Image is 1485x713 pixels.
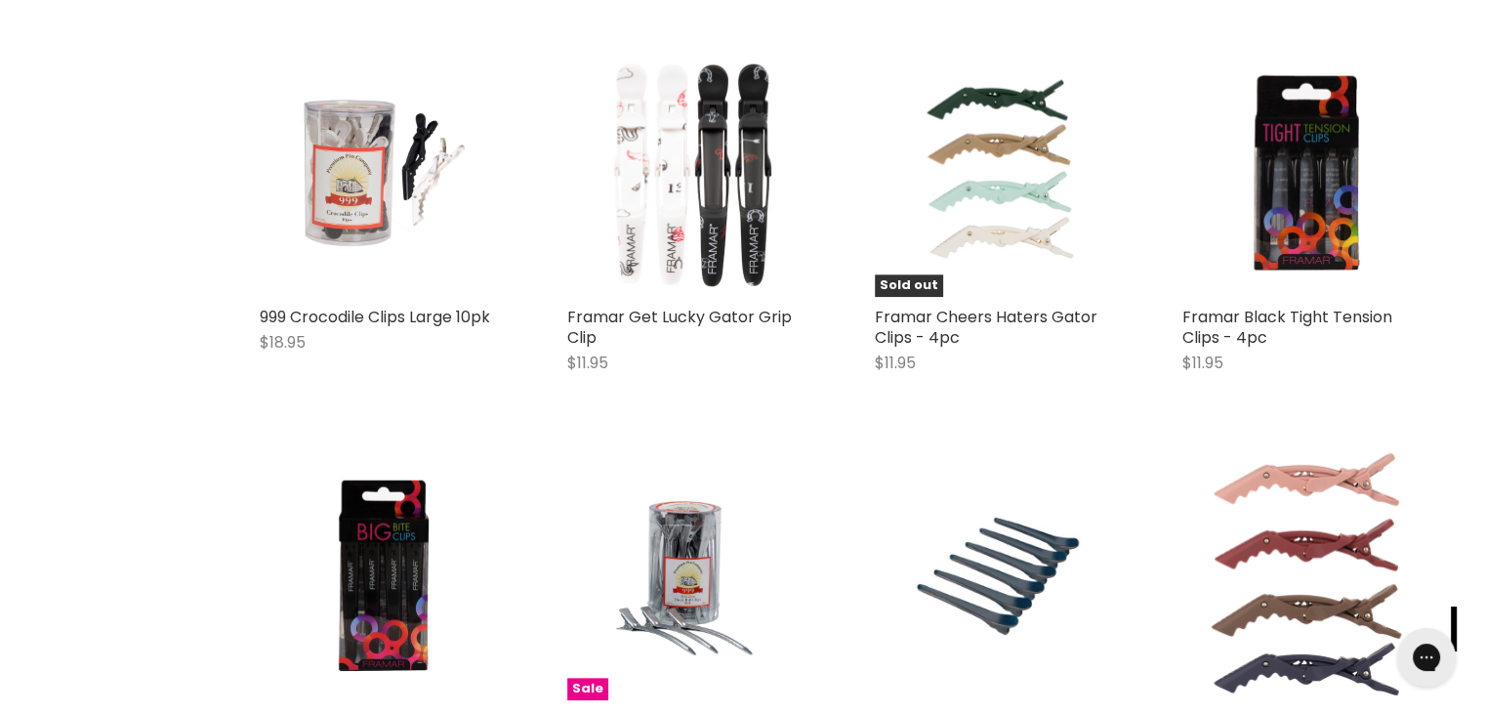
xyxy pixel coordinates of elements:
img: 999 Duck Bill Aluminium Clips 901 [608,451,774,700]
span: $18.95 [260,331,306,354]
img: Framar Black Big Bite Clips - 4pc [260,451,509,700]
img: Framar Cheers Haters Gator Clips - 4pc [875,48,1124,297]
a: Framar Black Tight Tension Clips - 4pc [1182,306,1392,349]
a: Framar Cheers Haters Gator Clips - 4pc [875,306,1097,349]
img: Framar Dark Academia Gator Grip Clips - 4pc [1182,451,1431,700]
a: Cricket Ultra Clean Pro Clips 6pk [875,451,1124,700]
a: 999 Duck Bill Aluminium Clips 901Sale [567,451,816,700]
span: $11.95 [1182,352,1223,374]
img: Framar Black Tight Tension Clips - 4pc [1182,48,1431,297]
a: Framar Cheers Haters Gator Clips - 4pcSold out [875,48,1124,297]
span: $11.95 [875,352,916,374]
span: Sale [567,678,608,700]
img: Cricket Ultra Clean Pro Clips 6pk [916,451,1082,700]
img: 999 Crocodile Clips Large 10pk [301,48,467,297]
iframe: Gorgias live chat messenger [1387,621,1465,693]
a: Framar Get Lucky Gator Grip Clip [567,306,792,349]
span: $11.95 [567,352,608,374]
img: Framar Get Lucky Gator Grip Clip [567,48,816,297]
span: Sold out [875,274,943,297]
a: 999 Crocodile Clips Large 10pk [260,48,509,297]
a: 999 Crocodile Clips Large 10pk [260,306,490,328]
